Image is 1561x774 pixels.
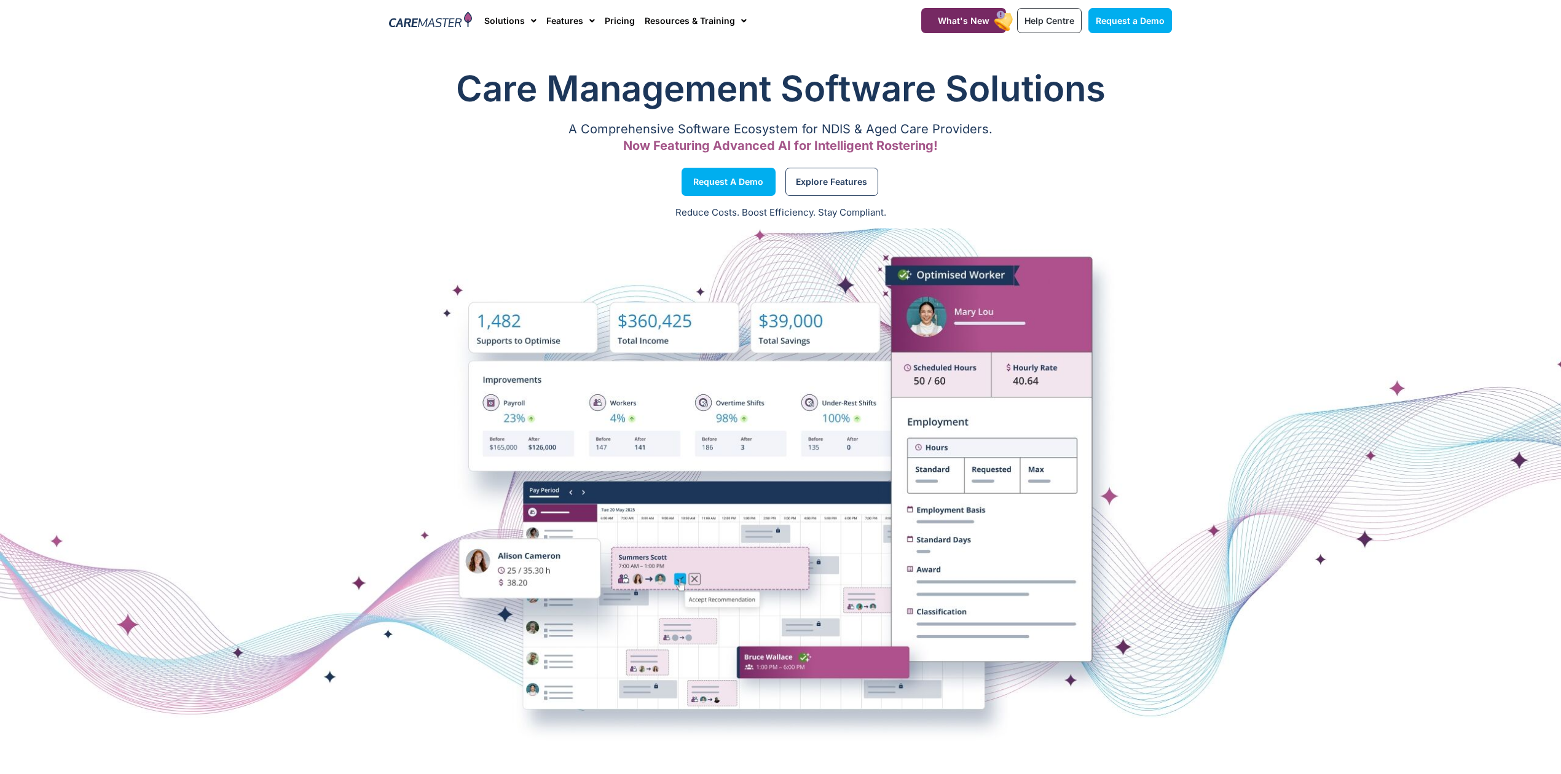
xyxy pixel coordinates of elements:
[1017,8,1082,33] a: Help Centre
[921,8,1006,33] a: What's New
[1024,15,1074,26] span: Help Centre
[938,15,989,26] span: What's New
[693,179,763,185] span: Request a Demo
[1096,15,1165,26] span: Request a Demo
[7,206,1554,220] p: Reduce Costs. Boost Efficiency. Stay Compliant.
[623,138,938,153] span: Now Featuring Advanced AI for Intelligent Rostering!
[389,12,472,30] img: CareMaster Logo
[1088,8,1172,33] a: Request a Demo
[389,64,1172,113] h1: Care Management Software Solutions
[796,179,867,185] span: Explore Features
[785,168,878,196] a: Explore Features
[389,125,1172,133] p: A Comprehensive Software Ecosystem for NDIS & Aged Care Providers.
[682,168,776,196] a: Request a Demo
